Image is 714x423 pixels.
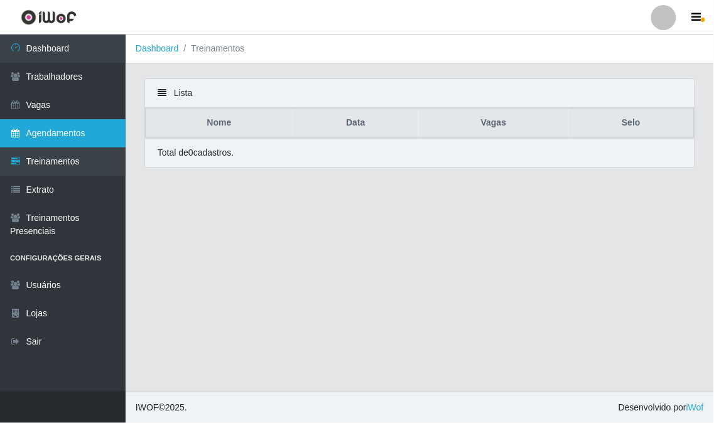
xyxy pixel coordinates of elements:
a: Dashboard [136,43,179,53]
span: IWOF [136,402,159,412]
div: Lista [145,79,695,108]
th: Data [293,109,419,138]
span: Desenvolvido por [619,401,704,414]
p: Total de 0 cadastros. [158,146,234,159]
a: iWof [686,402,704,412]
th: Nome [146,109,293,138]
th: Selo [568,109,694,138]
th: Vagas [419,109,568,138]
nav: breadcrumb [126,35,714,63]
img: CoreUI Logo [21,9,77,25]
li: Treinamentos [179,42,245,55]
span: © 2025 . [136,401,187,414]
